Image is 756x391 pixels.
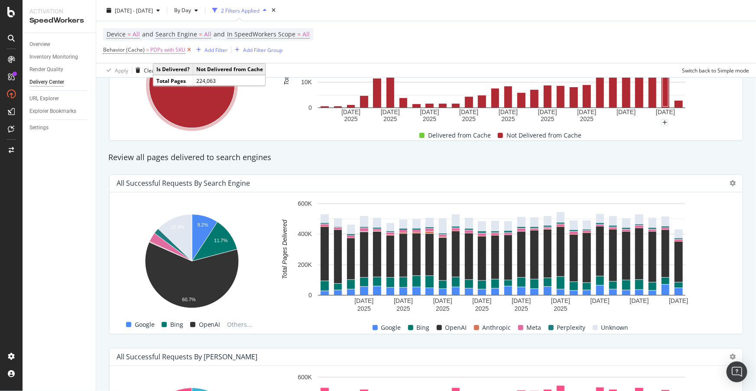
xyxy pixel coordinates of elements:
text: 10K [301,79,312,85]
button: [DATE] - [DATE] [103,3,163,17]
div: Review all pages delivered to search engines [104,152,748,163]
div: Activation [29,7,89,16]
button: Apply [103,63,128,77]
text: [DATE] [433,297,452,304]
div: A chart. [272,26,731,123]
text: 2025 [475,305,489,312]
text: 100% [186,82,198,87]
span: Bing [170,319,183,330]
span: = [199,30,202,38]
span: Meta [527,322,542,333]
button: By Day [171,3,201,17]
text: 2025 [384,115,397,122]
div: Settings [29,123,49,132]
span: All [133,28,140,40]
button: Add Filter [193,45,227,55]
div: URL Explorer [29,94,59,103]
button: Clear [132,63,157,77]
text: [DATE] [341,108,360,115]
text: [DATE] [591,297,610,304]
text: [DATE] [473,297,492,304]
div: Switch back to Simple mode [682,66,749,74]
div: Clear [144,66,157,74]
span: Device [107,30,126,38]
span: and [142,30,153,38]
span: OpenAI [445,322,467,333]
text: 200K [298,261,312,268]
div: Render Quality [29,65,63,74]
text: 2025 [462,115,476,122]
a: Overview [29,40,90,49]
button: Add Filter Group [231,45,282,55]
text: 0 [308,292,312,299]
span: In SpeedWorkers Scope [227,30,295,38]
a: URL Explorer [29,94,90,103]
text: [DATE] [630,297,649,304]
span: [DATE] - [DATE] [115,7,153,14]
text: 9.2% [197,222,208,227]
text: Total Pages Delivered [282,219,289,279]
span: Bing [417,322,430,333]
text: 2025 [554,305,568,312]
span: PDPs with SKU [150,44,185,56]
text: [DATE] [656,108,675,115]
div: All Successful Requests by Search Engine [117,179,250,187]
span: = [146,46,149,53]
svg: A chart. [272,199,731,314]
text: 2025 [357,305,371,312]
text: [DATE] [499,108,518,115]
span: OpenAI [199,319,221,330]
div: plus [661,119,668,126]
text: 600K [298,374,312,381]
span: Behavior (Cache) [103,46,145,53]
div: Inventory Monitoring [29,53,78,62]
a: Settings [29,123,90,132]
a: Inventory Monitoring [29,53,90,62]
span: = [127,30,131,38]
a: Render Quality [29,65,90,74]
text: 12.9% [171,224,184,230]
span: Anthropic [483,322,511,333]
text: [DATE] [460,108,479,115]
div: Save [172,66,183,74]
div: Open Intercom Messenger [727,361,747,382]
span: Search Engine [156,30,197,38]
text: [DATE] [538,108,557,115]
div: Overview [29,40,50,49]
text: 2025 [580,115,594,122]
span: and [214,30,225,38]
button: Save [161,63,183,77]
text: [DATE] [512,297,531,304]
span: By Day [171,7,191,14]
div: A chart. [117,37,267,133]
div: All Successful Requests by [PERSON_NAME] [117,352,257,361]
div: Explorer Bookmarks [29,107,76,116]
span: Others... [224,319,256,330]
span: Google [381,322,401,333]
a: Explorer Bookmarks [29,107,90,116]
button: Switch back to Simple mode [678,63,749,77]
text: 400K [298,230,312,237]
text: 2025 [541,115,555,122]
div: Add Filter [204,46,227,53]
text: 2025 [423,115,436,122]
span: All [204,28,211,40]
span: Google [135,319,155,330]
a: Delivery Center [29,78,90,87]
text: [DATE] [578,108,597,115]
text: [DATE] [669,297,688,304]
div: SpeedWorkers [29,16,89,26]
span: Not Delivered from Cache [506,130,581,141]
text: 0 [308,104,312,111]
div: Delivery Center [29,78,64,87]
span: Delivered from Cache [428,130,491,141]
span: All [302,28,310,40]
span: Unknown [601,322,629,333]
text: 2025 [436,305,450,312]
text: [DATE] [355,297,374,304]
text: Total Pages [283,53,290,85]
text: [DATE] [617,108,636,115]
text: 2025 [515,305,528,312]
text: 2025 [397,305,410,312]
